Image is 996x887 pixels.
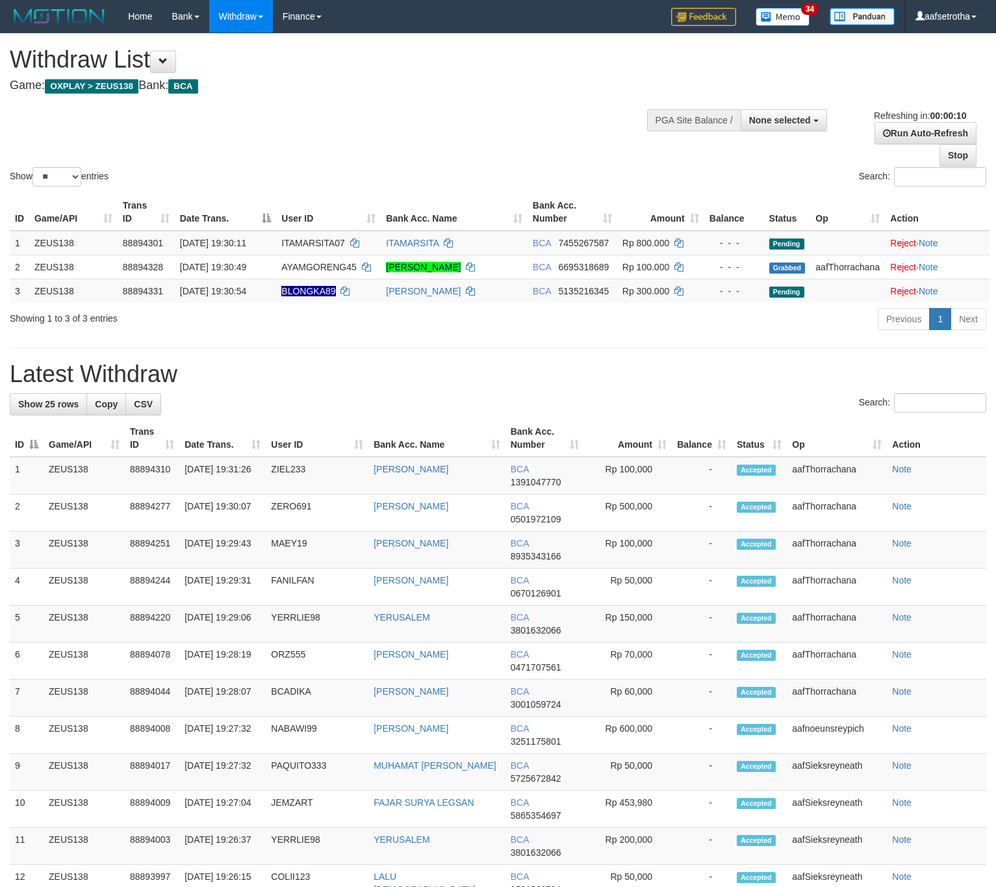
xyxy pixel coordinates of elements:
[179,791,266,828] td: [DATE] 19:27:04
[892,464,912,474] a: Note
[737,650,776,661] span: Accepted
[511,538,529,548] span: BCA
[276,194,381,231] th: User ID: activate to sort column ascending
[810,194,885,231] th: Op: activate to sort column ascending
[118,194,175,231] th: Trans ID: activate to sort column ascending
[374,834,429,845] a: YERUSALEM
[584,420,672,457] th: Amount: activate to sort column ascending
[511,686,529,697] span: BCA
[44,791,125,828] td: ZEUS138
[125,393,161,415] a: CSV
[374,649,448,660] a: [PERSON_NAME]
[919,286,938,296] a: Note
[584,532,672,569] td: Rp 100,000
[44,754,125,791] td: ZEUS138
[894,393,986,413] input: Search:
[10,569,44,606] td: 4
[511,723,529,734] span: BCA
[10,79,651,92] h4: Game: Bank:
[374,612,429,623] a: YERUSALEM
[511,649,529,660] span: BCA
[894,167,986,186] input: Search:
[266,420,368,457] th: User ID: activate to sort column ascending
[266,569,368,606] td: FANILFAN
[737,724,776,735] span: Accepted
[511,834,529,845] span: BCA
[511,871,529,882] span: BCA
[374,686,448,697] a: [PERSON_NAME]
[180,238,246,248] span: [DATE] 19:30:11
[374,538,448,548] a: [PERSON_NAME]
[787,791,887,828] td: aafSieksreyneath
[737,465,776,476] span: Accepted
[10,231,29,255] td: 1
[511,810,561,821] span: Copy 5865354697 to clipboard
[10,279,29,303] td: 3
[859,167,986,186] label: Search:
[123,262,163,272] span: 88894328
[584,754,672,791] td: Rp 50,000
[10,828,44,865] td: 11
[29,231,118,255] td: ZEUS138
[704,194,764,231] th: Balance
[125,791,179,828] td: 88894009
[368,420,505,457] th: Bank Acc. Name: activate to sort column ascending
[95,399,118,409] span: Copy
[737,798,776,809] span: Accepted
[890,262,916,272] a: Reject
[10,791,44,828] td: 10
[584,791,672,828] td: Rp 453,980
[584,495,672,532] td: Rp 500,000
[266,828,368,865] td: YERRLIE98
[374,501,448,511] a: [PERSON_NAME]
[672,754,732,791] td: -
[511,760,529,771] span: BCA
[892,649,912,660] a: Note
[180,262,246,272] span: [DATE] 19:30:49
[125,754,179,791] td: 88894017
[787,717,887,754] td: aafnoeunsreypich
[511,699,561,710] span: Copy 3001059724 to clipboard
[890,286,916,296] a: Reject
[123,286,163,296] span: 88894331
[892,686,912,697] a: Note
[125,828,179,865] td: 88894003
[266,495,368,532] td: ZERO691
[44,643,125,680] td: ZEUS138
[533,238,551,248] span: BCA
[892,834,912,845] a: Note
[125,606,179,643] td: 88894220
[511,514,561,524] span: Copy 0501972109 to clipboard
[878,308,930,330] a: Previous
[787,495,887,532] td: aafThorrachana
[584,606,672,643] td: Rp 150,000
[45,79,138,94] span: OXPLAY > ZEUS138
[281,262,356,272] span: AYAMGORENG45
[179,754,266,791] td: [DATE] 19:27:32
[511,501,529,511] span: BCA
[584,643,672,680] td: Rp 70,000
[892,797,912,808] a: Note
[622,238,669,248] span: Rp 800.000
[892,538,912,548] a: Note
[179,457,266,495] td: [DATE] 19:31:26
[10,457,44,495] td: 1
[179,606,266,643] td: [DATE] 19:29:06
[179,420,266,457] th: Date Trans.: activate to sort column ascending
[787,754,887,791] td: aafSieksreyneath
[919,238,938,248] a: Note
[892,760,912,771] a: Note
[892,723,912,734] a: Note
[584,457,672,495] td: Rp 100,000
[44,569,125,606] td: ZEUS138
[939,144,977,166] a: Stop
[885,231,990,255] td: ·
[86,393,126,415] a: Copy
[737,613,776,624] span: Accepted
[44,532,125,569] td: ZEUS138
[672,495,732,532] td: -
[875,122,977,144] a: Run Auto-Refresh
[511,464,529,474] span: BCA
[44,680,125,717] td: ZEUS138
[374,760,496,771] a: MUHAMAT [PERSON_NAME]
